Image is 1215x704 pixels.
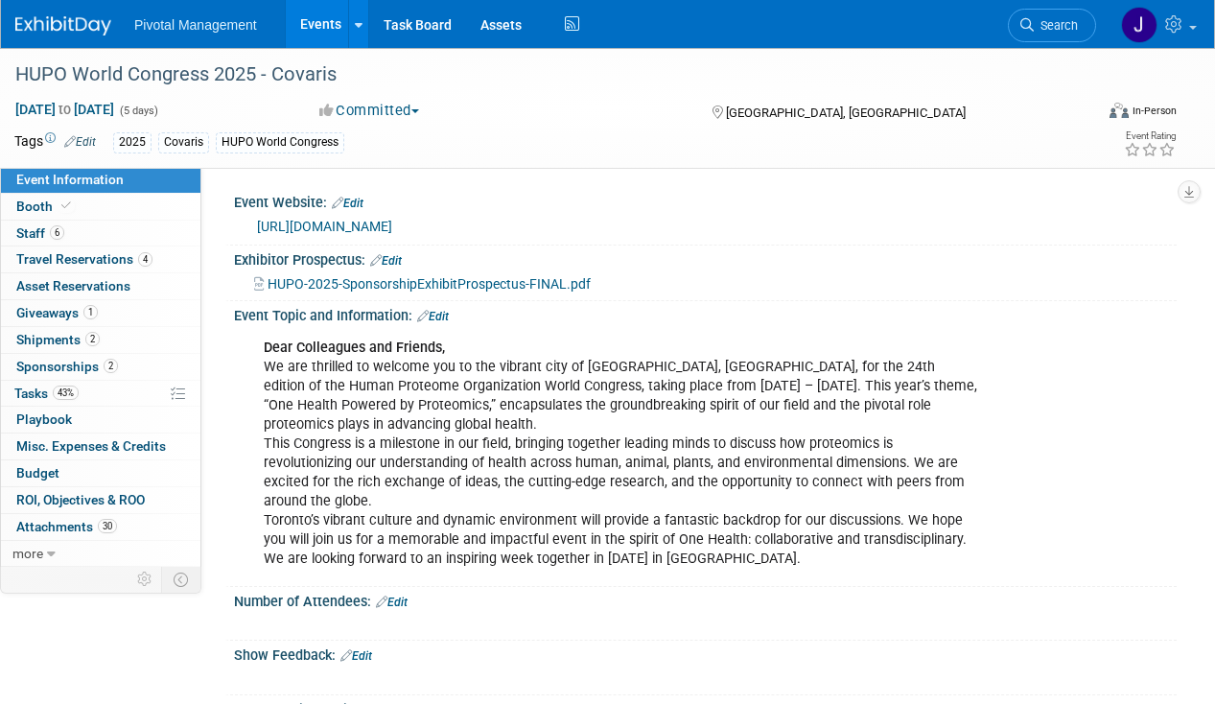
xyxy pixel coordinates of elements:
[16,332,100,347] span: Shipments
[14,386,79,401] span: Tasks
[1124,131,1176,141] div: Event Rating
[85,332,100,346] span: 2
[257,219,392,234] a: [URL][DOMAIN_NAME]
[16,465,59,481] span: Budget
[313,101,427,121] button: Committed
[234,188,1177,213] div: Event Website:
[1,514,200,540] a: Attachments30
[1,487,200,513] a: ROI, Objectives & ROO
[1,221,200,246] a: Staff6
[16,359,118,374] span: Sponsorships
[1,434,200,459] a: Misc. Expenses & Credits
[104,359,118,373] span: 2
[1,354,200,380] a: Sponsorships2
[56,102,74,117] span: to
[1,407,200,433] a: Playbook
[1,167,200,193] a: Event Information
[1110,103,1129,118] img: Format-Inperson.png
[370,254,402,268] a: Edit
[15,16,111,35] img: ExhibitDay
[234,641,1177,666] div: Show Feedback:
[113,132,152,153] div: 2025
[1008,9,1096,42] a: Search
[158,132,209,153] div: Covaris
[14,131,96,153] td: Tags
[1,194,200,220] a: Booth
[417,310,449,323] a: Edit
[1,381,200,407] a: Tasks43%
[1,300,200,326] a: Giveaways1
[16,251,152,267] span: Travel Reservations
[340,649,372,663] a: Edit
[234,301,1177,326] div: Event Topic and Information:
[64,135,96,149] a: Edit
[61,200,71,211] i: Booth reservation complete
[16,305,98,320] span: Giveaways
[129,567,162,592] td: Personalize Event Tab Strip
[1,327,200,353] a: Shipments2
[53,386,79,400] span: 43%
[16,225,64,241] span: Staff
[16,278,130,293] span: Asset Reservations
[254,276,591,292] a: HUPO-2025-SponsorshipExhibitProspectus-FINAL.pdf
[1132,104,1177,118] div: In-Person
[1,460,200,486] a: Budget
[1121,7,1157,43] img: Jessica Gatton
[134,17,257,33] span: Pivotal Management
[83,305,98,319] span: 1
[138,252,152,267] span: 4
[216,132,344,153] div: HUPO World Congress
[98,519,117,533] span: 30
[1,273,200,299] a: Asset Reservations
[376,596,408,609] a: Edit
[264,340,445,356] b: Dear Colleagues and Friends,
[332,197,363,210] a: Edit
[268,276,591,292] span: HUPO-2025-SponsorshipExhibitProspectus-FINAL.pdf
[726,106,966,120] span: [GEOGRAPHIC_DATA], [GEOGRAPHIC_DATA]
[1,246,200,272] a: Travel Reservations4
[16,172,124,187] span: Event Information
[12,546,43,561] span: more
[16,492,145,507] span: ROI, Objectives & ROO
[16,411,72,427] span: Playbook
[14,101,115,118] span: [DATE] [DATE]
[16,199,75,214] span: Booth
[250,329,991,579] div: We are thrilled to welcome you to the vibrant city of [GEOGRAPHIC_DATA], [GEOGRAPHIC_DATA], for t...
[50,225,64,240] span: 6
[16,438,166,454] span: Misc. Expenses & Credits
[118,105,158,117] span: (5 days)
[16,519,117,534] span: Attachments
[9,58,1078,92] div: HUPO World Congress 2025 - Covaris
[1034,18,1078,33] span: Search
[1007,100,1177,129] div: Event Format
[234,246,1177,270] div: Exhibitor Prospectus:
[162,567,201,592] td: Toggle Event Tabs
[1,541,200,567] a: more
[234,587,1177,612] div: Number of Attendees:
